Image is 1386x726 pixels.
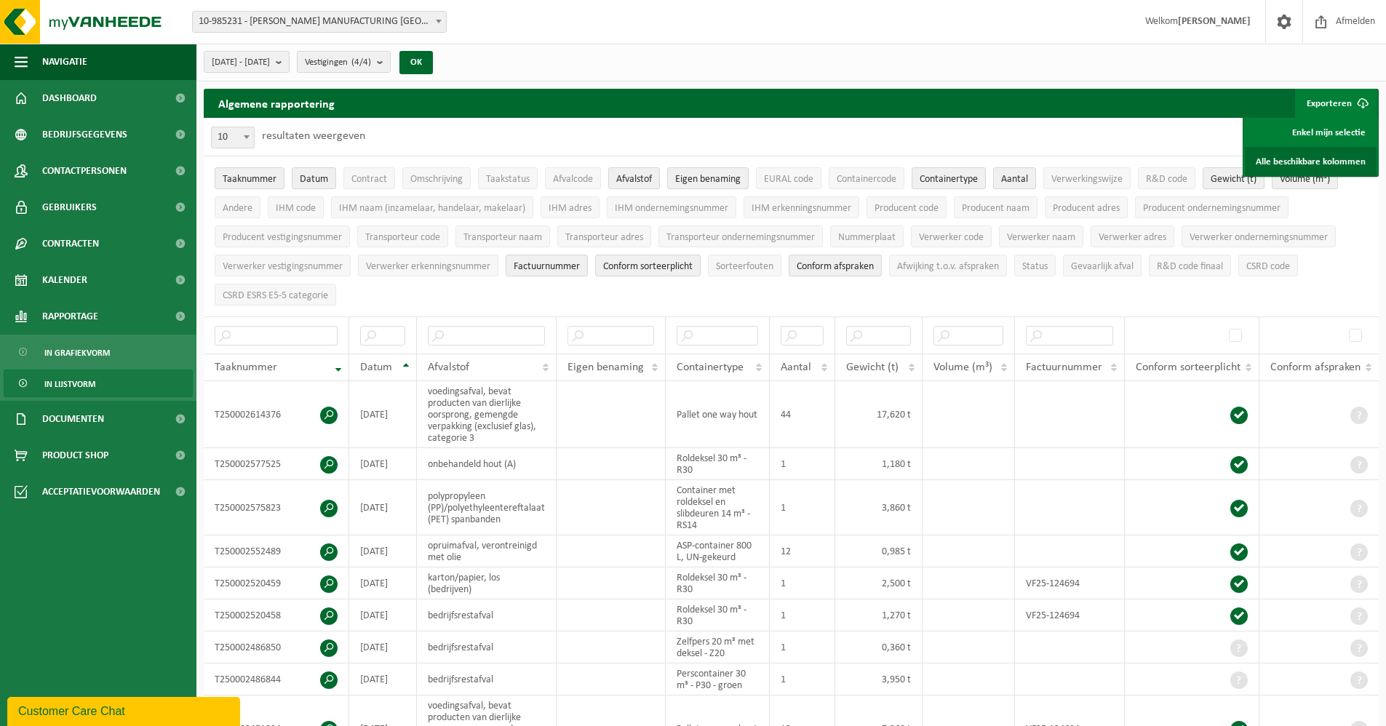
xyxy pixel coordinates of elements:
[835,381,922,448] td: 17,620 t
[1014,255,1056,276] button: StatusStatus: Activate to sort
[331,196,533,218] button: IHM naam (inzamelaar, handelaar, makelaar)IHM naam (inzamelaar, handelaar, makelaar): Activate to...
[349,599,417,631] td: [DATE]
[1136,362,1240,373] span: Conform sorteerplicht
[1015,599,1124,631] td: VF25-124694
[666,381,770,448] td: Pallet one way hout
[889,255,1007,276] button: Afwijking t.o.v. afsprakenAfwijking t.o.v. afspraken: Activate to sort
[1238,255,1298,276] button: CSRD codeCSRD code: Activate to sort
[268,196,324,218] button: IHM codeIHM code: Activate to sort
[1245,118,1377,147] a: Enkel mijn selectie
[911,226,992,247] button: Verwerker codeVerwerker code: Activate to sort
[1045,196,1128,218] button: Producent adresProducent adres: Activate to sort
[42,298,98,335] span: Rapportage
[781,362,811,373] span: Aantal
[1246,261,1290,272] span: CSRD code
[1071,261,1134,272] span: Gevaarlijk afval
[1026,362,1102,373] span: Factuurnummer
[835,631,922,663] td: 0,360 t
[1149,255,1231,276] button: R&D code finaalR&amp;D code finaal: Activate to sort
[399,51,433,74] button: OK
[770,448,836,480] td: 1
[211,127,255,148] span: 10
[349,567,417,599] td: [DATE]
[204,535,349,567] td: T250002552489
[300,174,328,185] span: Datum
[417,480,557,535] td: polypropyleen (PP)/polyethyleentereftalaat (PET) spanbanden
[962,203,1029,214] span: Producent naam
[1295,89,1377,118] button: Exporteren
[666,631,770,663] td: Zelfpers 20 m³ met deksel - Z20
[603,261,693,272] span: Conform sorteerplicht
[478,167,538,189] button: TaakstatusTaakstatus: Activate to sort
[42,226,99,262] span: Contracten
[42,189,97,226] span: Gebruikers
[764,174,813,185] span: EURAL code
[262,130,365,142] label: resultaten weergeven
[204,631,349,663] td: T250002486850
[339,203,525,214] span: IHM naam (inzamelaar, handelaar, makelaar)
[357,226,448,247] button: Transporteur codeTransporteur code: Activate to sort
[42,44,87,80] span: Navigatie
[1001,174,1028,185] span: Aantal
[595,255,701,276] button: Conform sorteerplicht : Activate to sort
[838,232,896,243] span: Nummerplaat
[835,599,922,631] td: 1,270 t
[770,480,836,535] td: 1
[204,567,349,599] td: T250002520459
[666,535,770,567] td: ASP-container 800 L, UN-gekeurd
[193,12,446,32] span: 10-985231 - WIMBLE MANUFACTURING BELGIUM BV - MECHELEN
[666,480,770,535] td: Container met roldeksel en slibdeuren 14 m³ - RS14
[42,153,127,189] span: Contactpersonen
[553,174,593,185] span: Afvalcode
[417,381,557,448] td: voedingsafval, bevat producten van dierlijke oorsprong, gemengde verpakking (exclusief glas), cat...
[1015,567,1124,599] td: VF25-124694
[835,535,922,567] td: 0,985 t
[789,255,882,276] button: Conform afspraken : Activate to sort
[349,663,417,695] td: [DATE]
[204,89,349,118] h2: Algemene rapportering
[292,167,336,189] button: DatumDatum: Activate to sort
[305,52,371,73] span: Vestigingen
[343,167,395,189] button: ContractContract: Activate to sort
[42,80,97,116] span: Dashboard
[837,174,896,185] span: Containercode
[708,255,781,276] button: SorteerfoutenSorteerfouten: Activate to sort
[455,226,550,247] button: Transporteur naamTransporteur naam: Activate to sort
[999,226,1083,247] button: Verwerker naamVerwerker naam: Activate to sort
[349,631,417,663] td: [DATE]
[608,167,660,189] button: AfvalstofAfvalstof: Activate to sort
[920,174,978,185] span: Containertype
[1063,255,1142,276] button: Gevaarlijk afval : Activate to sort
[349,448,417,480] td: [DATE]
[835,567,922,599] td: 2,500 t
[223,203,252,214] span: Andere
[4,370,193,397] a: In lijstvorm
[1135,196,1289,218] button: Producent ondernemingsnummerProducent ondernemingsnummer: Activate to sort
[417,567,557,599] td: karton/papier, los (bedrijven)
[1143,203,1281,214] span: Producent ondernemingsnummer
[42,401,104,437] span: Documenten
[349,381,417,448] td: [DATE]
[1182,226,1336,247] button: Verwerker ondernemingsnummerVerwerker ondernemingsnummer: Activate to sort
[486,174,530,185] span: Taakstatus
[557,226,651,247] button: Transporteur adresTransporteur adres: Activate to sort
[897,261,999,272] span: Afwijking t.o.v. afspraken
[215,284,336,306] button: CSRD ESRS E5-5 categorieCSRD ESRS E5-5 categorie: Activate to sort
[1099,232,1166,243] span: Verwerker adres
[919,232,984,243] span: Verwerker code
[993,167,1036,189] button: AantalAantal: Activate to sort
[770,663,836,695] td: 1
[797,261,874,272] span: Conform afspraken
[192,11,447,33] span: 10-985231 - WIMBLE MANUFACTURING BELGIUM BV - MECHELEN
[716,261,773,272] span: Sorteerfouten
[428,362,469,373] span: Afvalstof
[1190,232,1328,243] span: Verwerker ondernemingsnummer
[541,196,600,218] button: IHM adresIHM adres: Activate to sort
[549,203,592,214] span: IHM adres
[204,663,349,695] td: T250002486844
[1178,16,1251,27] strong: [PERSON_NAME]
[744,196,859,218] button: IHM erkenningsnummerIHM erkenningsnummer: Activate to sort
[829,167,904,189] button: ContainercodeContainercode: Activate to sort
[212,52,270,73] span: [DATE] - [DATE]
[675,174,741,185] span: Eigen benaming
